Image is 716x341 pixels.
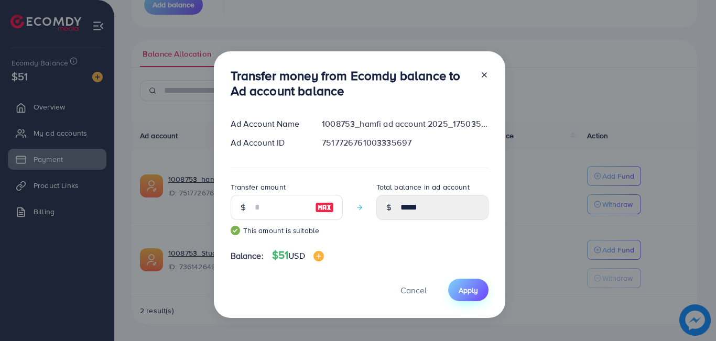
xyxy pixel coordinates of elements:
[231,226,240,235] img: guide
[231,250,264,262] span: Balance:
[231,225,343,236] small: This amount is suitable
[459,285,478,295] span: Apply
[315,201,334,214] img: image
[231,182,286,192] label: Transfer amount
[313,118,496,130] div: 1008753_hamfi ad account 2025_1750357175489
[288,250,305,261] span: USD
[313,137,496,149] div: 7517726761003335697
[400,284,427,296] span: Cancel
[376,182,470,192] label: Total balance in ad account
[231,68,472,98] h3: Transfer money from Ecomdy balance to Ad account balance
[387,279,440,301] button: Cancel
[222,137,314,149] div: Ad Account ID
[222,118,314,130] div: Ad Account Name
[272,249,324,262] h4: $51
[313,251,324,261] img: image
[448,279,489,301] button: Apply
